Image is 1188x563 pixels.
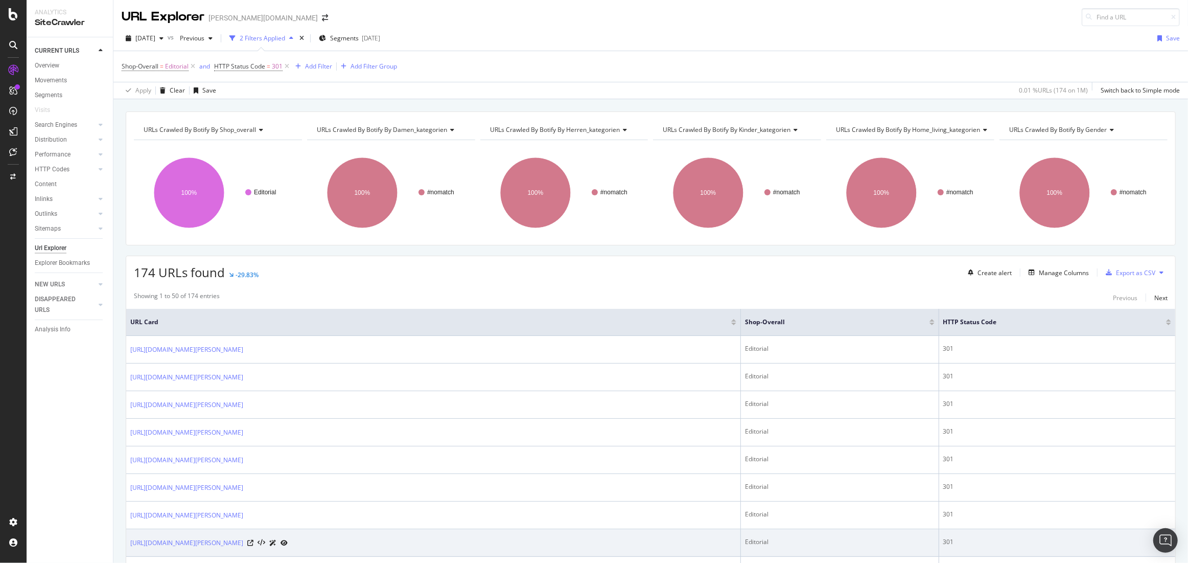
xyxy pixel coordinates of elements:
[130,510,243,521] a: [URL][DOMAIN_NAME][PERSON_NAME]
[1009,125,1107,134] span: URLs Crawled By Botify By gender
[236,271,259,279] div: -29.83%
[745,482,935,491] div: Editorial
[307,148,475,237] svg: A chart.
[35,223,96,234] a: Sitemaps
[176,30,217,47] button: Previous
[317,125,447,134] span: URLs Crawled By Botify By damen_kategorien
[35,60,106,71] a: Overview
[122,8,204,26] div: URL Explorer
[142,122,293,138] h4: URLs Crawled By Botify By shop_overall
[35,120,77,130] div: Search Engines
[480,148,648,237] svg: A chart.
[35,164,96,175] a: HTTP Codes
[258,539,265,547] button: View HTML Source
[1153,528,1178,553] div: Open Intercom Messenger
[144,125,256,134] span: URLs Crawled By Botify By shop_overall
[745,318,914,327] span: Shop-Overall
[35,324,71,335] div: Analysis Info
[1154,294,1168,302] div: Next
[1101,86,1180,95] div: Switch back to Simple mode
[35,243,66,254] div: Url Explorer
[134,264,225,281] span: 174 URLs found
[35,179,106,190] a: Content
[1082,8,1180,26] input: Find a URL
[122,62,158,71] span: Shop-Overall
[600,189,627,196] text: #nomatch
[1097,82,1180,99] button: Switch back to Simple mode
[964,264,1012,281] button: Create alert
[1153,30,1180,47] button: Save
[305,62,332,71] div: Add Filter
[35,294,96,316] a: DISAPPEARED URLS
[745,455,935,464] div: Editorial
[35,324,106,335] a: Analysis Info
[1116,268,1155,277] div: Export as CSV
[199,61,210,71] button: and
[836,125,980,134] span: URLs Crawled By Botify By home_living_kategorien
[663,125,790,134] span: URLs Crawled By Botify By kinder_kategorien
[35,60,59,71] div: Overview
[1024,266,1089,279] button: Manage Columns
[834,122,995,138] h4: URLs Crawled By Botify By home_living_kategorien
[130,427,243,438] a: [URL][DOMAIN_NAME][PERSON_NAME]
[745,372,935,381] div: Editorial
[135,34,155,42] span: 2025 Sep. 29th
[225,30,297,47] button: 2 Filters Applied
[122,30,168,47] button: [DATE]
[176,34,204,42] span: Previous
[35,209,57,219] div: Outlinks
[35,179,57,190] div: Content
[322,14,328,21] div: arrow-right-arrow-left
[488,122,639,138] h4: URLs Crawled By Botify By herren_kategorien
[267,62,270,71] span: =
[1154,291,1168,304] button: Next
[745,537,935,547] div: Editorial
[1120,189,1147,196] text: #nomatch
[946,189,973,196] text: #nomatch
[130,455,243,465] a: [URL][DOMAIN_NAME][PERSON_NAME]
[1102,264,1155,281] button: Export as CSV
[247,540,253,546] a: Visit Online Page
[773,189,800,196] text: #nomatch
[291,60,332,73] button: Add Filter
[130,483,243,493] a: [URL][DOMAIN_NAME][PERSON_NAME]
[35,279,65,290] div: NEW URLS
[272,59,283,74] span: 301
[35,223,61,234] div: Sitemaps
[362,34,380,42] div: [DATE]
[999,148,1168,237] svg: A chart.
[1113,294,1137,302] div: Previous
[208,13,318,23] div: [PERSON_NAME][DOMAIN_NAME]
[35,258,90,268] div: Explorer Bookmarks
[1113,291,1137,304] button: Previous
[330,34,359,42] span: Segments
[826,148,994,237] svg: A chart.
[653,148,821,237] svg: A chart.
[943,344,1171,353] div: 301
[160,62,164,71] span: =
[181,189,197,196] text: 100%
[199,62,210,71] div: and
[701,189,716,196] text: 100%
[122,82,151,99] button: Apply
[35,194,53,205] div: Inlinks
[156,82,185,99] button: Clear
[269,537,276,548] a: AI Url Details
[874,189,890,196] text: 100%
[943,510,1171,519] div: 301
[337,60,397,73] button: Add Filter Group
[943,482,1171,491] div: 301
[254,189,276,196] text: Editorial
[1007,122,1158,138] h4: URLs Crawled By Botify By gender
[315,122,466,138] h4: URLs Crawled By Botify By damen_kategorien
[35,75,106,86] a: Movements
[35,8,105,17] div: Analytics
[354,189,370,196] text: 100%
[130,400,243,410] a: [URL][DOMAIN_NAME][PERSON_NAME]
[130,372,243,382] a: [URL][DOMAIN_NAME][PERSON_NAME]
[35,243,106,254] a: Url Explorer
